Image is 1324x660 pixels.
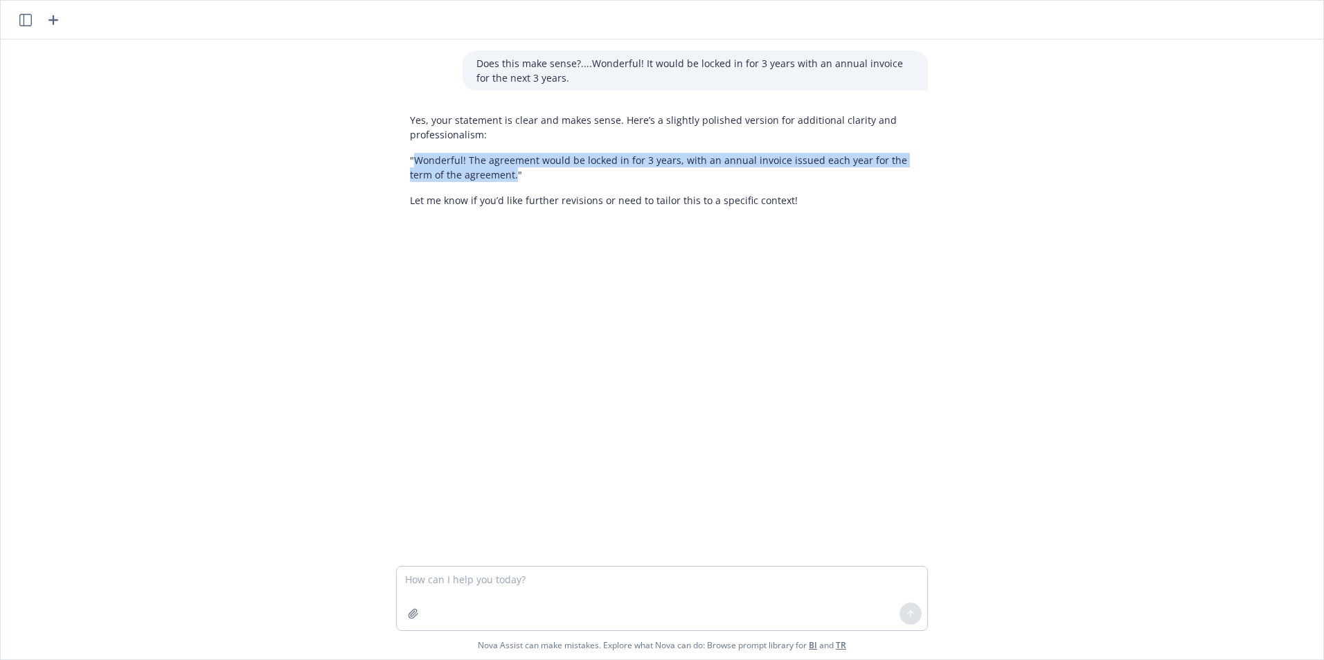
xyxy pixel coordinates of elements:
[6,631,1318,659] span: Nova Assist can make mistakes. Explore what Nova can do: Browse prompt library for and
[410,113,914,142] p: Yes, your statement is clear and makes sense. Here’s a slightly polished version for additional c...
[476,56,914,85] p: Does this make sense?....Wonderful! It would be locked in for 3 years with an annual invoice for ...
[410,153,914,182] p: "Wonderful! The agreement would be locked in for 3 years, with an annual invoice issued each year...
[836,639,846,651] a: TR
[410,193,914,208] p: Let me know if you’d like further revisions or need to tailor this to a specific context!
[809,639,817,651] a: BI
